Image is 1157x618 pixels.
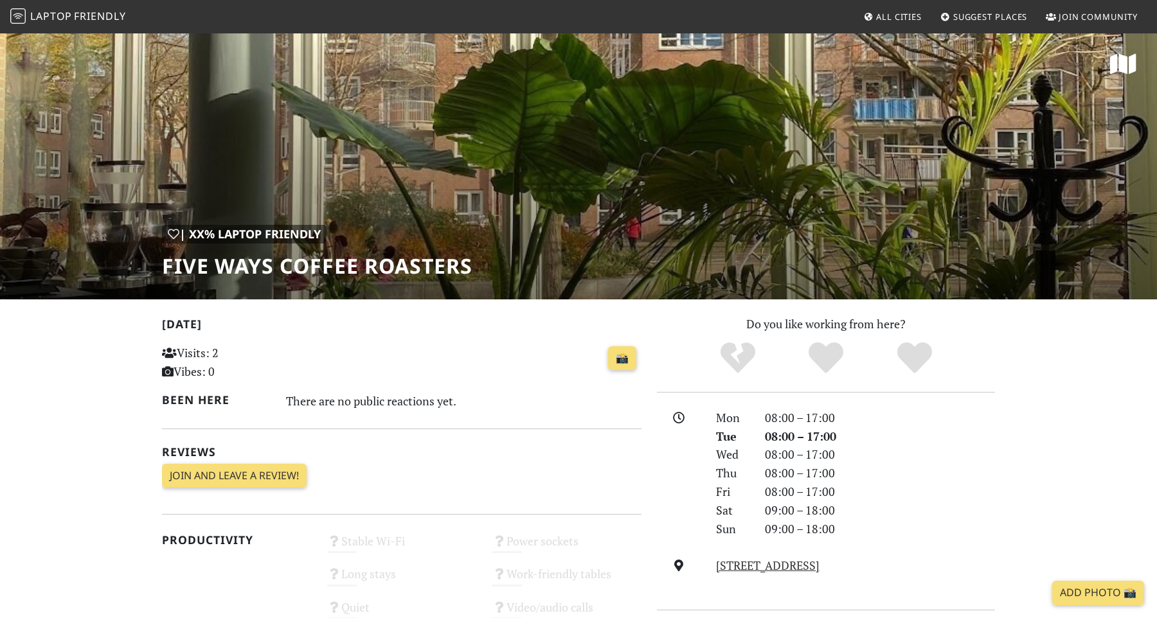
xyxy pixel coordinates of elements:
[162,464,307,488] a: Join and leave a review!
[708,482,757,501] div: Fri
[757,520,1003,538] div: 09:00 – 18:00
[708,427,757,446] div: Tue
[319,531,485,563] div: Stable Wi-Fi
[870,340,959,376] div: Definitely!
[757,445,1003,464] div: 08:00 – 17:00
[162,445,641,459] h2: Reviews
[319,563,485,596] div: Long stays
[484,563,649,596] div: Work-friendly tables
[876,11,922,22] span: All Cities
[935,5,1033,28] a: Suggest Places
[286,391,642,411] div: There are no public reactions yet.
[858,5,927,28] a: All Cities
[708,445,757,464] div: Wed
[10,6,126,28] a: LaptopFriendly LaptopFriendly
[1059,11,1138,22] span: Join Community
[757,482,1003,501] div: 08:00 – 17:00
[716,558,820,573] a: [STREET_ADDRESS]
[708,409,757,427] div: Mon
[10,8,26,24] img: LaptopFriendly
[782,340,870,376] div: Yes
[1052,581,1144,605] a: Add Photo 📸
[757,427,1003,446] div: 08:00 – 17:00
[708,501,757,520] div: Sat
[757,409,1003,427] div: 08:00 – 17:00
[757,464,1003,482] div: 08:00 – 17:00
[694,340,782,376] div: No
[162,254,472,278] h1: Five Ways Coffee Roasters
[74,9,125,23] span: Friendly
[708,464,757,482] div: Thu
[162,533,312,547] h2: Productivity
[162,317,641,336] h2: [DATE]
[162,344,312,381] p: Visits: 2 Vibes: 0
[162,393,271,407] h2: Been here
[484,531,649,563] div: Power sockets
[608,346,636,371] a: 📸
[757,501,1003,520] div: 09:00 – 18:00
[657,315,995,333] p: Do you like working from here?
[1041,5,1143,28] a: Join Community
[953,11,1028,22] span: Suggest Places
[708,520,757,538] div: Sun
[30,9,72,23] span: Laptop
[162,225,327,243] div: | XX% Laptop Friendly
